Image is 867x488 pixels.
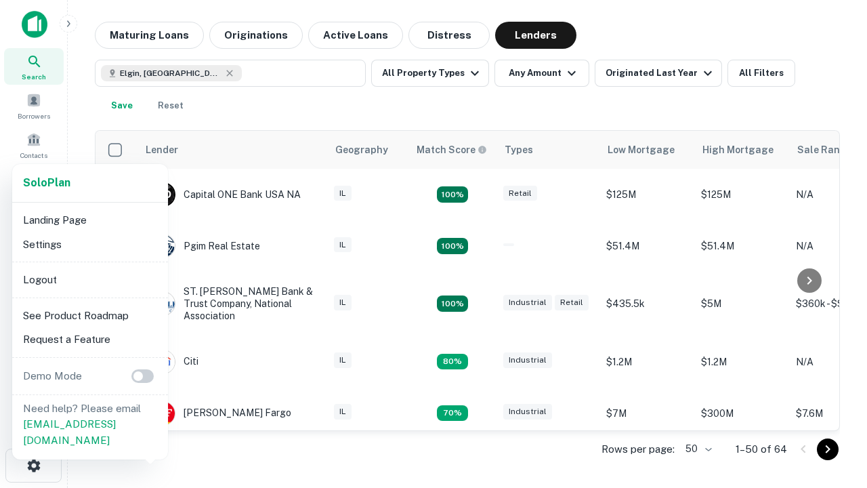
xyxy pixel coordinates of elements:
li: Settings [18,232,163,257]
strong: Solo Plan [23,176,70,189]
p: Need help? Please email [23,401,157,449]
li: Logout [18,268,163,292]
iframe: Chat Widget [799,336,867,401]
li: See Product Roadmap [18,304,163,328]
a: SoloPlan [23,175,70,191]
a: [EMAIL_ADDRESS][DOMAIN_NAME] [23,418,116,446]
li: Landing Page [18,208,163,232]
p: Demo Mode [18,368,87,384]
li: Request a Feature [18,327,163,352]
